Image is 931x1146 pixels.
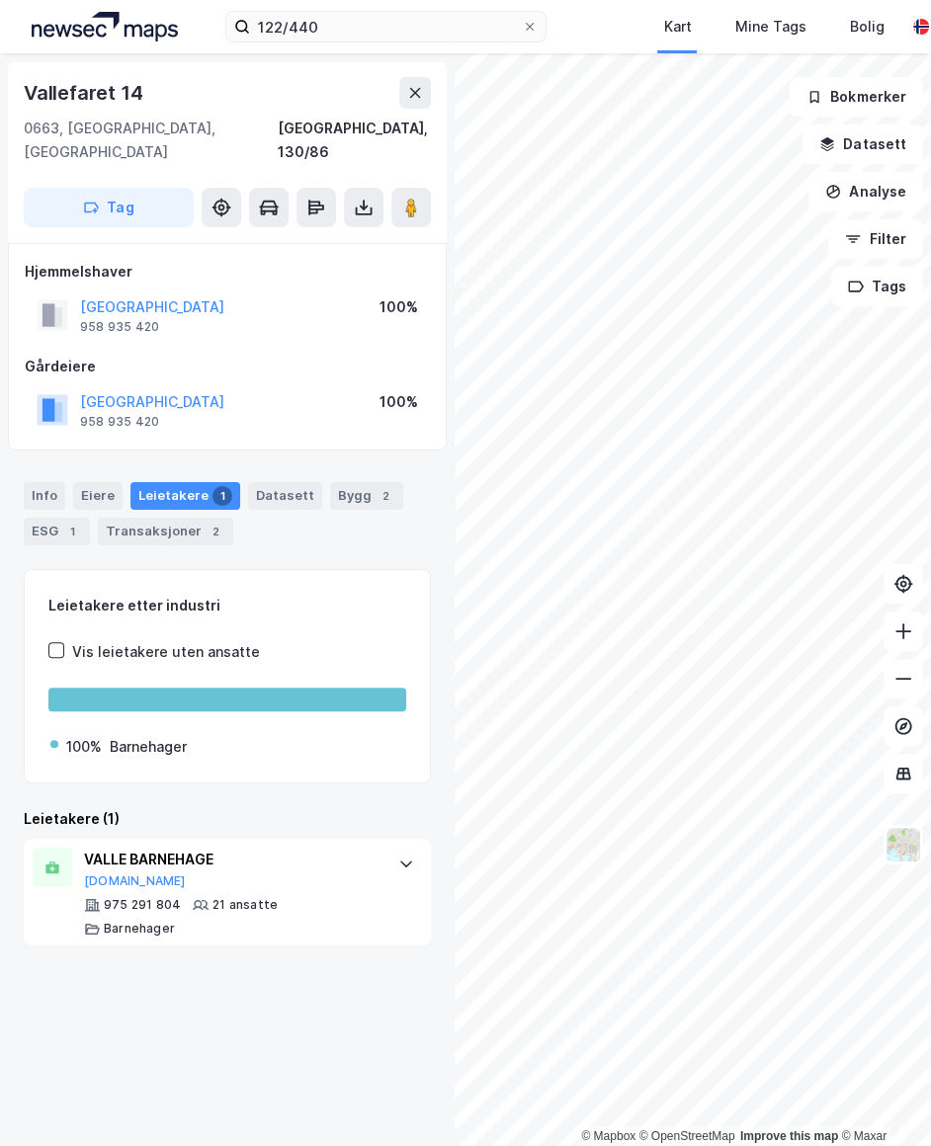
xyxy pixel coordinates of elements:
div: Gårdeiere [25,355,430,378]
div: Info [24,482,65,510]
div: Barnehager [110,735,187,759]
div: Bygg [330,482,403,510]
input: Søk på adresse, matrikkel, gårdeiere, leietakere eller personer [250,12,522,41]
div: Transaksjoner [98,518,233,545]
div: Vallefaret 14 [24,77,146,109]
div: Leietakere [130,482,240,510]
div: ESG [24,518,90,545]
div: 21 ansatte [212,897,278,913]
div: 958 935 420 [80,414,159,430]
div: Datasett [248,482,322,510]
button: Datasett [803,124,923,164]
div: 1 [212,486,232,506]
a: OpenStreetMap [639,1129,735,1143]
div: VALLE BARNEHAGE [84,848,379,871]
div: 2 [376,486,395,506]
button: Analyse [808,172,923,211]
div: 2 [206,522,225,541]
div: Bolig [849,15,884,39]
div: Kontrollprogram for chat [832,1051,931,1146]
div: Hjemmelshaver [25,260,430,284]
div: 975 291 804 [104,897,181,913]
div: 100% [380,295,418,319]
div: Vis leietakere uten ansatte [72,640,260,664]
div: 1 [62,522,82,541]
div: 0663, [GEOGRAPHIC_DATA], [GEOGRAPHIC_DATA] [24,117,278,164]
div: 958 935 420 [80,319,159,335]
img: Z [885,826,922,863]
div: Eiere [73,482,123,510]
button: Tags [831,267,923,306]
a: Improve this map [740,1129,838,1143]
div: 100% [66,735,102,759]
a: Mapbox [581,1129,635,1143]
div: Kart [663,15,691,39]
button: [DOMAIN_NAME] [84,873,186,889]
button: Tag [24,188,194,227]
img: logo.a4113a55bc3d86da70a041830d287a7e.svg [32,12,178,41]
div: 100% [380,390,418,414]
div: Mine Tags [734,15,805,39]
div: Leietakere (1) [24,807,431,831]
button: Filter [828,219,923,259]
div: Barnehager [104,921,175,937]
div: [GEOGRAPHIC_DATA], 130/86 [278,117,431,164]
div: Leietakere etter industri [48,594,406,617]
button: Bokmerker [790,77,923,117]
iframe: Chat Widget [832,1051,931,1146]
